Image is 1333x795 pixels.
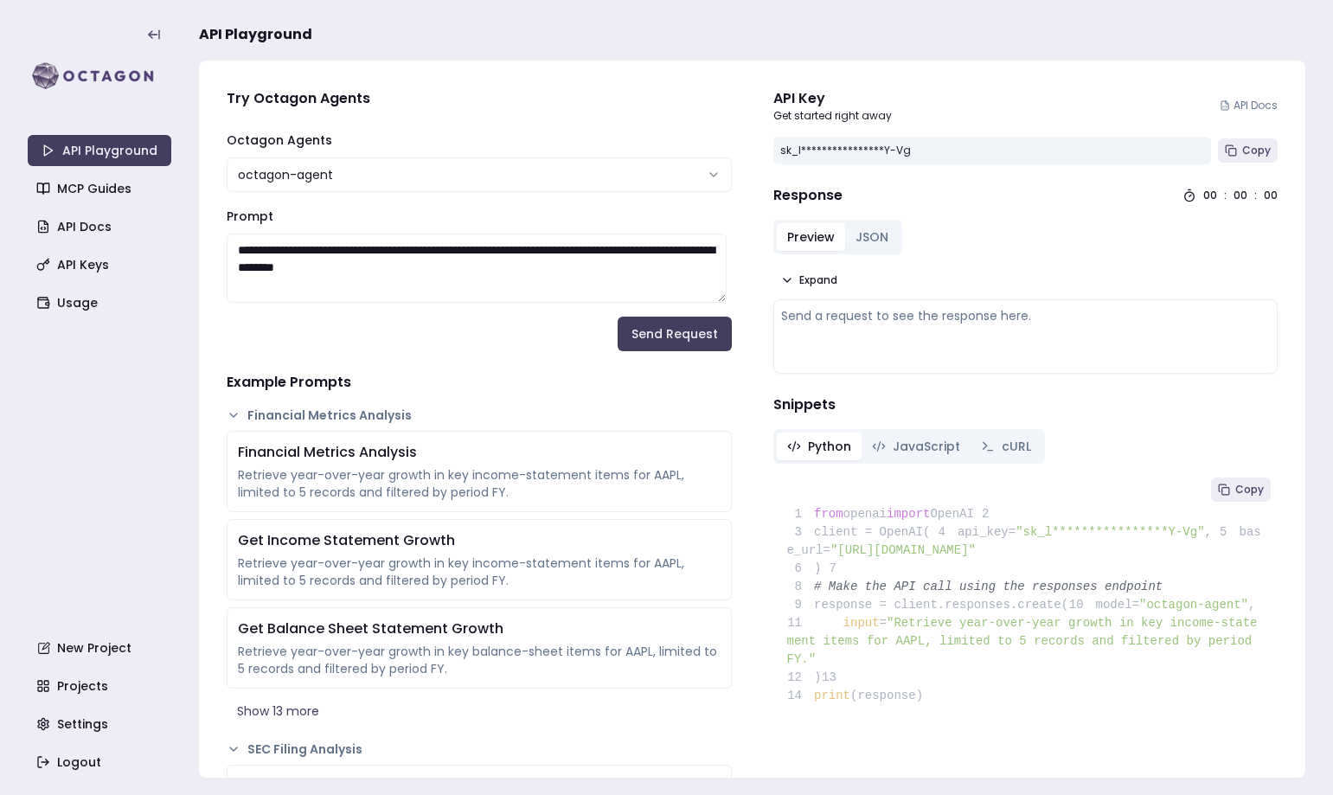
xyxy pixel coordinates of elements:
[1205,525,1212,539] span: ,
[29,670,173,702] a: Projects
[787,596,815,614] span: 9
[29,211,173,242] a: API Docs
[1068,596,1096,614] span: 10
[787,560,815,578] span: 6
[821,669,849,687] span: 13
[1220,99,1278,112] a: API Docs
[814,580,1163,593] span: # Make the API call using the responses endpoint
[814,689,850,702] span: print
[845,223,899,251] button: JSON
[227,372,732,393] h4: Example Prompts
[930,523,958,542] span: 4
[893,438,960,455] span: JavaScript
[787,687,815,705] span: 14
[227,407,732,424] button: Financial Metrics Analysis
[821,560,849,578] span: 7
[974,505,1002,523] span: 2
[28,135,171,166] a: API Playground
[1264,189,1278,202] div: 00
[29,747,173,778] a: Logout
[227,208,273,225] label: Prompt
[773,88,892,109] div: API Key
[199,24,312,45] span: API Playground
[1254,189,1257,202] div: :
[1203,189,1217,202] div: 00
[29,173,173,204] a: MCP Guides
[29,708,173,740] a: Settings
[787,525,931,539] span: client = OpenAI(
[887,507,930,521] span: import
[777,223,845,251] button: Preview
[787,505,815,523] span: 1
[1242,144,1271,157] span: Copy
[1218,138,1278,163] button: Copy
[1096,598,1139,612] span: model=
[880,616,887,630] span: =
[787,669,815,687] span: 12
[238,466,721,501] div: Retrieve year-over-year growth in key income-statement items for AAPL, limited to 5 records and f...
[850,689,923,702] span: (response)
[787,670,822,684] span: )
[814,507,843,521] span: from
[787,561,822,575] span: )
[781,307,1271,324] div: Send a request to see the response here.
[958,525,1016,539] span: api_key=
[808,438,851,455] span: Python
[227,88,732,109] h4: Try Octagon Agents
[238,442,721,463] div: Financial Metrics Analysis
[787,523,815,542] span: 3
[1248,598,1255,612] span: ,
[843,616,880,630] span: input
[28,59,171,93] img: logo-rect-yK7x_WSZ.svg
[773,185,843,206] h4: Response
[227,131,332,149] label: Octagon Agents
[773,109,892,123] p: Get started right away
[787,616,1259,666] span: "Retrieve year-over-year growth in key income-statement items for AAPL, limited to 5 records and ...
[787,614,815,632] span: 11
[1002,438,1031,455] span: cURL
[238,555,721,589] div: Retrieve year-over-year growth in key income-statement items for AAPL, limited to 5 records and f...
[29,632,173,664] a: New Project
[1235,483,1264,497] span: Copy
[238,619,721,639] div: Get Balance Sheet Statement Growth
[930,507,973,521] span: OpenAI
[1212,523,1240,542] span: 5
[238,643,721,677] div: Retrieve year-over-year growth in key balance-sheet items for AAPL, limited to 5 records and filt...
[227,741,732,758] button: SEC Filing Analysis
[618,317,732,351] button: Send Request
[843,507,887,521] span: openai
[787,578,815,596] span: 8
[29,249,173,280] a: API Keys
[773,394,1279,415] h4: Snippets
[227,696,732,727] button: Show 13 more
[1211,478,1271,502] button: Copy
[238,530,721,551] div: Get Income Statement Growth
[773,268,844,292] button: Expand
[29,287,173,318] a: Usage
[1234,189,1247,202] div: 00
[1224,189,1227,202] div: :
[830,543,976,557] span: "[URL][DOMAIN_NAME]"
[799,273,837,287] span: Expand
[787,598,1069,612] span: response = client.responses.create(
[1139,598,1248,612] span: "octagon-agent"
